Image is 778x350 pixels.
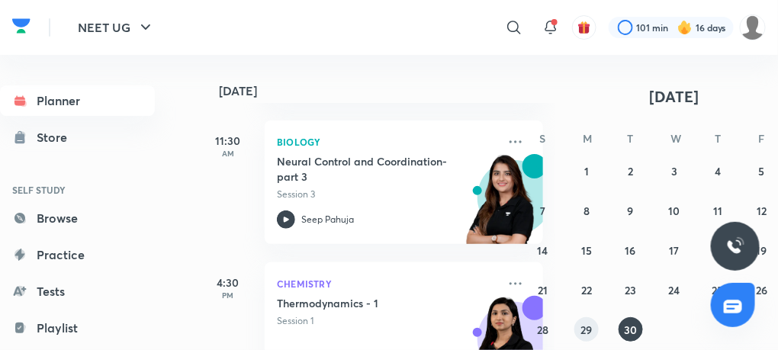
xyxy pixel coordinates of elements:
[750,159,774,183] button: September 5, 2025
[574,159,599,183] button: September 1, 2025
[574,198,599,223] button: September 8, 2025
[619,159,643,183] button: September 2, 2025
[628,164,633,178] abbr: September 2, 2025
[624,323,637,337] abbr: September 30, 2025
[581,243,592,258] abbr: September 15, 2025
[712,243,723,258] abbr: September 18, 2025
[750,278,774,302] button: September 26, 2025
[277,314,497,328] p: Session 1
[277,133,497,151] p: Biology
[574,278,599,302] button: September 22, 2025
[619,198,643,223] button: September 9, 2025
[198,275,259,291] h5: 4:30
[537,323,548,337] abbr: September 28, 2025
[531,317,555,342] button: September 28, 2025
[531,238,555,262] button: September 14, 2025
[706,159,730,183] button: September 4, 2025
[650,86,699,107] span: [DATE]
[581,323,593,337] abbr: September 29, 2025
[628,131,634,146] abbr: Tuesday
[540,204,545,218] abbr: September 7, 2025
[625,283,636,297] abbr: September 23, 2025
[277,275,497,293] p: Chemistry
[219,85,558,97] h4: [DATE]
[69,12,164,43] button: NEET UG
[715,164,721,178] abbr: September 4, 2025
[740,14,766,40] img: VAISHNAVI DWIVEDI
[301,213,354,226] p: Seep Pahuja
[750,198,774,223] button: September 12, 2025
[713,204,722,218] abbr: September 11, 2025
[757,243,767,258] abbr: September 19, 2025
[277,296,467,311] h5: Thermodynamics - 1
[12,14,31,41] a: Company Logo
[37,128,76,146] div: Store
[625,243,636,258] abbr: September 16, 2025
[198,149,259,158] p: AM
[584,164,589,178] abbr: September 1, 2025
[619,238,643,262] button: September 16, 2025
[670,131,681,146] abbr: Wednesday
[459,154,543,259] img: unacademy
[540,131,546,146] abbr: Sunday
[198,291,259,300] p: PM
[583,204,590,218] abbr: September 8, 2025
[715,131,721,146] abbr: Thursday
[662,198,686,223] button: September 10, 2025
[706,198,730,223] button: September 11, 2025
[277,154,467,185] h5: Neural Control and Coordination- part 3
[759,131,765,146] abbr: Friday
[756,283,767,297] abbr: September 26, 2025
[668,283,680,297] abbr: September 24, 2025
[677,20,693,35] img: streak
[574,317,599,342] button: September 29, 2025
[669,243,679,258] abbr: September 17, 2025
[572,15,596,40] button: avatar
[277,188,497,201] p: Session 3
[706,238,730,262] button: September 18, 2025
[583,131,592,146] abbr: Monday
[619,317,643,342] button: September 30, 2025
[581,283,592,297] abbr: September 22, 2025
[538,243,548,258] abbr: September 14, 2025
[750,238,774,262] button: September 19, 2025
[668,204,680,218] abbr: September 10, 2025
[712,283,724,297] abbr: September 25, 2025
[726,237,744,255] img: ttu
[577,21,591,34] img: avatar
[12,14,31,37] img: Company Logo
[531,278,555,302] button: September 21, 2025
[619,278,643,302] button: September 23, 2025
[757,204,767,218] abbr: September 12, 2025
[662,238,686,262] button: September 17, 2025
[671,164,677,178] abbr: September 3, 2025
[662,278,686,302] button: September 24, 2025
[628,204,634,218] abbr: September 9, 2025
[574,238,599,262] button: September 15, 2025
[706,278,730,302] button: September 25, 2025
[531,198,555,223] button: September 7, 2025
[538,283,548,297] abbr: September 21, 2025
[759,164,765,178] abbr: September 5, 2025
[198,133,259,149] h5: 11:30
[662,159,686,183] button: September 3, 2025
